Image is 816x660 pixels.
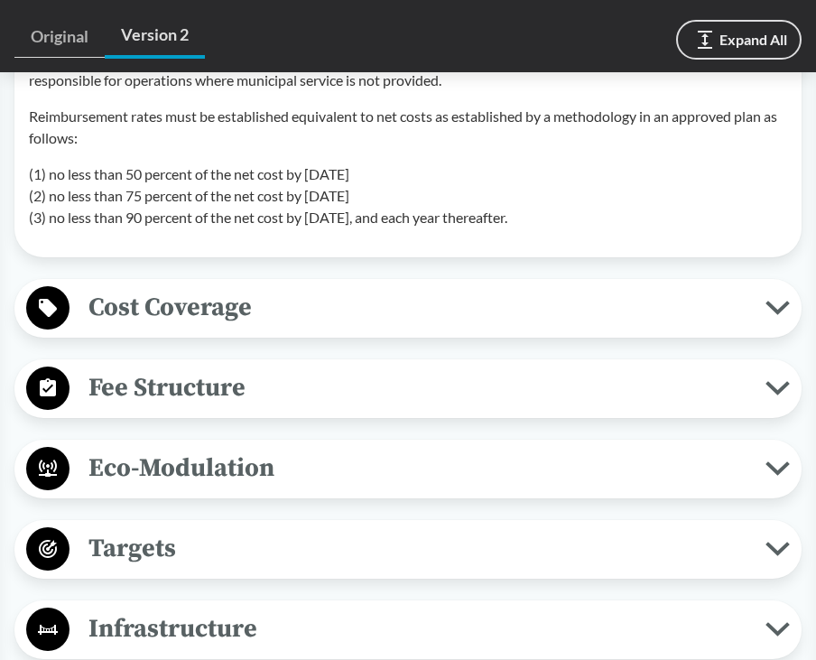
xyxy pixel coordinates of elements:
span: Infrastructure [70,609,765,649]
button: Targets [21,526,795,572]
span: Eco-Modulation [70,448,765,488]
button: Expand All [676,20,802,60]
button: Infrastructure [21,607,795,653]
span: Fee Structure [70,367,765,408]
a: Original [14,16,105,58]
a: Version 2 [105,14,205,59]
span: Targets [70,528,765,569]
button: Fee Structure [21,366,795,412]
p: (1) no less than 50 percent of the net cost by [DATE] (2) no less than 75 percent of the net cost... [29,163,787,228]
p: Reimbursement rates must be established equivalent to net costs as established by a methodology i... [29,106,787,149]
button: Cost Coverage [21,285,795,331]
span: Cost Coverage [70,287,765,328]
button: Eco-Modulation [21,446,795,492]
